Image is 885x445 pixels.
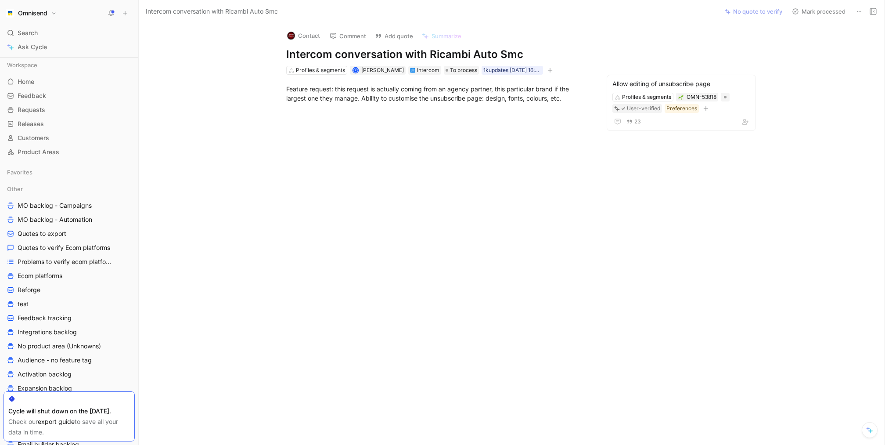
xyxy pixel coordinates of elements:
[4,117,135,130] a: Releases
[18,215,92,224] span: MO backlog - Automation
[450,66,477,75] span: To process
[18,28,38,38] span: Search
[4,311,135,325] a: Feedback tracking
[4,283,135,297] a: Reforge
[4,131,135,145] a: Customers
[418,30,465,42] button: Summarize
[18,148,59,156] span: Product Areas
[4,255,135,268] a: Problems to verify ecom platforms
[18,314,72,322] span: Feedback tracking
[4,213,135,226] a: MO backlog - Automation
[4,75,135,88] a: Home
[7,185,23,193] span: Other
[678,94,684,100] button: 🌱
[18,119,44,128] span: Releases
[721,5,786,18] button: No quote to verify
[18,342,101,351] span: No product area (Unknowns)
[4,199,135,212] a: MO backlog - Campaigns
[612,79,750,89] div: Allow editing of unsubscribe page
[4,26,135,40] div: Search
[283,29,324,42] button: logoContact
[7,61,37,69] span: Workspace
[18,384,72,393] span: Expansion backlog
[326,30,370,42] button: Comment
[678,95,684,100] img: 🌱
[18,243,110,252] span: Quotes to verify Ecom platforms
[687,93,716,101] div: OMN-53818
[18,105,45,114] span: Requests
[18,370,72,379] span: Activation backlog
[432,32,461,40] span: Summarize
[788,5,849,18] button: Mark processed
[18,257,113,266] span: Problems to verify ecom platforms
[4,269,135,282] a: Ecom platforms
[4,182,135,195] div: Other
[4,368,135,381] a: Activation backlog
[4,166,135,179] div: Favorites
[7,168,32,177] span: Favorites
[4,382,135,395] a: Expansion backlog
[444,66,479,75] div: To process
[18,229,66,238] span: Quotes to export
[4,297,135,311] a: test
[4,40,135,54] a: Ask Cycle
[286,47,590,62] h1: Intercom conversation with Ricambi Auto Smc
[287,31,295,40] img: logo
[6,9,14,18] img: Omnisend
[625,117,643,127] button: 23
[483,66,541,75] div: 1kupdates [DATE] 16:40
[4,89,135,102] a: Feedback
[18,286,40,294] span: Reforge
[371,30,417,42] button: Add quote
[361,67,404,73] span: [PERSON_NAME]
[38,418,75,425] a: export guide
[8,406,130,416] div: Cycle will shut down on the [DATE].
[417,66,439,75] div: Intercom
[18,9,47,17] h1: Omnisend
[18,356,92,365] span: Audience - no feature tag
[296,66,345,75] div: Profiles & segments
[634,119,641,124] span: 23
[4,354,135,367] a: Audience - no feature tag
[18,91,46,100] span: Feedback
[4,340,135,353] a: No product area (Unknowns)
[18,201,92,210] span: MO backlog - Campaigns
[18,328,77,336] span: Integrations backlog
[18,271,62,280] span: Ecom platforms
[627,104,660,113] div: User-verified
[4,103,135,116] a: Requests
[4,145,135,159] a: Product Areas
[8,416,130,438] div: Check our to save all your data in time.
[4,241,135,254] a: Quotes to verify Ecom platforms
[18,77,34,86] span: Home
[353,68,358,73] div: K
[18,42,47,52] span: Ask Cycle
[622,93,671,101] div: Profiles & segments
[286,84,590,103] div: Feature request: this request is actually coming from an agency partner, this particular brand if...
[18,134,49,142] span: Customers
[666,104,697,113] div: Preferences
[4,58,135,72] div: Workspace
[4,227,135,240] a: Quotes to export
[146,6,278,17] span: Intercom conversation with Ricambi Auto Smc
[18,300,29,308] span: test
[4,326,135,339] a: Integrations backlog
[4,7,59,19] button: OmnisendOmnisend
